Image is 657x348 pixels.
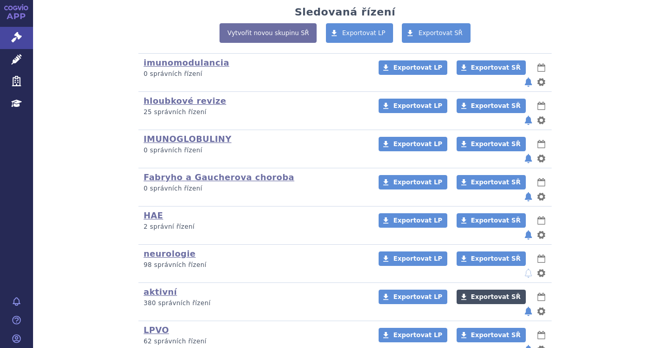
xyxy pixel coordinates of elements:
a: Exportovat SŘ [457,251,526,266]
button: nastavení [536,305,546,318]
a: Exportovat SŘ [457,99,526,113]
a: Exportovat SŘ [402,23,471,43]
a: Exportovat LP [379,290,447,304]
span: Exportovat SŘ [471,140,521,148]
a: HAE [144,211,163,220]
button: notifikace [523,229,534,241]
button: notifikace [523,305,534,318]
span: Exportovat LP [393,217,442,224]
span: Exportovat SŘ [471,102,521,109]
span: Exportovat LP [393,140,442,148]
a: neurologie [144,249,196,259]
button: nastavení [536,152,546,165]
button: notifikace [523,114,534,126]
span: Exportovat LP [393,64,442,71]
span: Exportovat SŘ [471,64,521,71]
button: nastavení [536,229,546,241]
a: Exportovat SŘ [457,175,526,189]
span: Exportovat LP [393,102,442,109]
button: nastavení [536,114,546,126]
button: lhůty [536,214,546,227]
a: IMUNOGLOBULINY [144,134,231,144]
p: 380 správních řízení [144,299,365,308]
span: Exportovat SŘ [471,179,521,186]
span: Exportovat SŘ [471,255,521,262]
a: Exportovat LP [379,137,447,151]
p: 25 správních řízení [144,108,365,117]
p: 0 správních řízení [144,70,365,78]
a: Fabryho a Gaucherova choroba [144,172,294,182]
button: nastavení [536,76,546,88]
button: nastavení [536,191,546,203]
a: Exportovat LP [379,328,447,342]
p: 0 správních řízení [144,184,365,193]
button: lhůty [536,252,546,265]
a: Exportovat LP [379,175,447,189]
span: Exportovat SŘ [471,217,521,224]
a: Exportovat LP [379,213,447,228]
span: Exportovat LP [393,293,442,300]
a: Vytvořit novou skupinu SŘ [220,23,317,43]
button: notifikace [523,267,534,279]
a: Exportovat LP [379,251,447,266]
button: lhůty [536,100,546,112]
button: notifikace [523,76,534,88]
a: Exportovat LP [379,60,447,75]
a: aktivní [144,287,177,297]
p: 98 správních řízení [144,261,365,270]
span: Exportovat LP [342,29,386,37]
span: Exportovat SŘ [471,293,521,300]
a: Exportovat SŘ [457,328,526,342]
button: notifikace [523,152,534,165]
span: Exportovat SŘ [418,29,463,37]
a: LPVO [144,325,169,335]
a: Exportovat LP [379,99,447,113]
button: notifikace [523,191,534,203]
p: 62 správních řízení [144,337,365,346]
h2: Sledovaná řízení [294,6,395,18]
a: Exportovat SŘ [457,137,526,151]
p: 0 správních řízení [144,146,365,155]
a: Exportovat SŘ [457,213,526,228]
button: lhůty [536,61,546,74]
span: Exportovat SŘ [471,331,521,339]
span: Exportovat LP [393,255,442,262]
button: lhůty [536,291,546,303]
button: lhůty [536,138,546,150]
button: nastavení [536,267,546,279]
button: lhůty [536,176,546,188]
a: imunomodulancia [144,58,229,68]
a: Exportovat SŘ [457,290,526,304]
a: hloubkové revize [144,96,226,106]
span: Exportovat LP [393,179,442,186]
span: Exportovat LP [393,331,442,339]
p: 2 správní řízení [144,223,365,231]
a: Exportovat SŘ [457,60,526,75]
a: Exportovat LP [326,23,394,43]
button: lhůty [536,329,546,341]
